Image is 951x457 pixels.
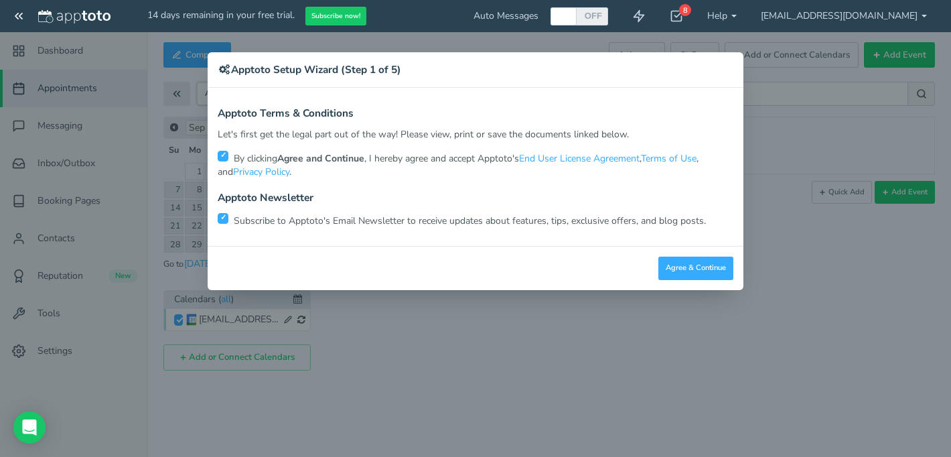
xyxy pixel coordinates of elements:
[218,62,733,77] h4: Apptoto Setup Wizard (Step 1 of 5)
[218,212,733,228] p: Subscribe to Apptoto's Email Newsletter to receive updates about features, tips, exclusive offers...
[233,166,289,178] a: Privacy Policy
[218,149,733,179] p: By clicking , I hereby agree and accept Apptoto's , , and .
[519,152,640,165] a: End User License Agreement
[277,152,364,165] strong: Agree and Continue
[13,411,46,444] div: Open Intercom Messenger
[218,108,733,119] h4: Apptoto Terms & Conditions
[218,128,733,141] p: Let's first get the legal part out of the way! Please view, print or save the documents linked be...
[658,257,733,280] button: Agree & Continue
[218,192,733,204] h4: Apptoto Newsletter
[641,152,697,165] a: Terms of Use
